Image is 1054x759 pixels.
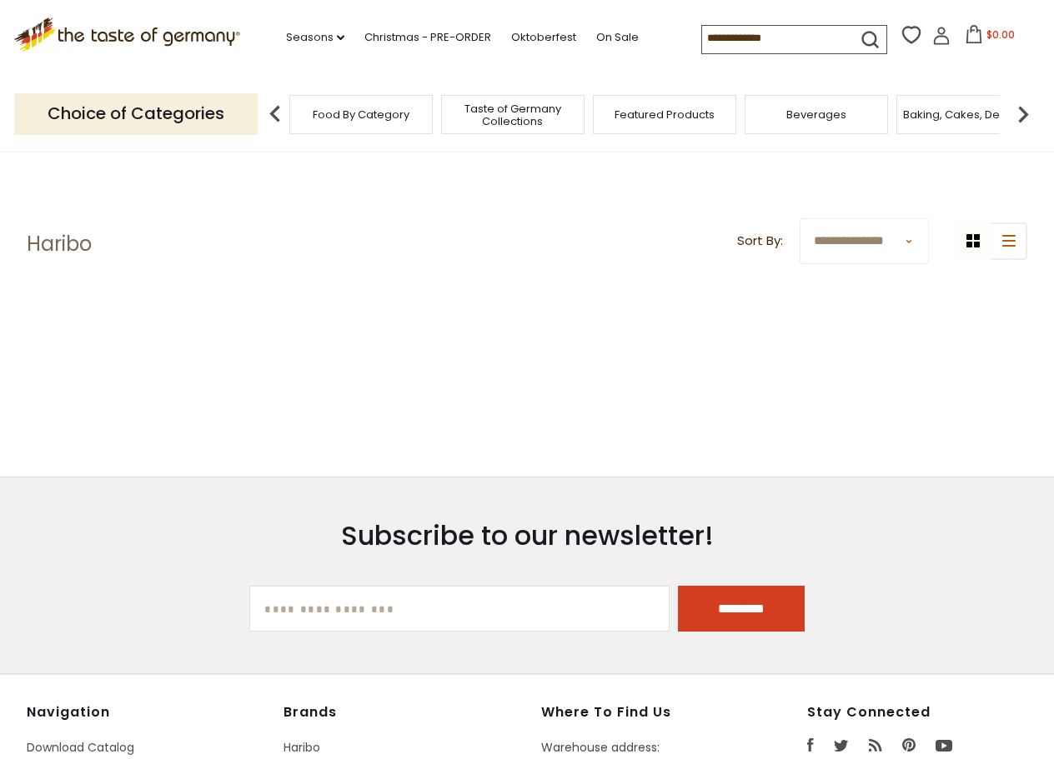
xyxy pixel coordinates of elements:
a: Download Catalog [27,739,134,756]
a: Oktoberfest [511,28,576,47]
p: Choice of Categories [14,93,258,134]
button: $0.00 [954,25,1025,50]
a: Christmas - PRE-ORDER [364,28,491,47]
img: next arrow [1006,97,1040,131]
span: $0.00 [986,27,1015,42]
img: previous arrow [258,97,292,131]
a: Seasons [286,28,344,47]
a: Haribo [284,739,320,756]
h4: Where to find us [541,704,731,721]
a: Featured Products [615,108,715,121]
a: Food By Category [313,108,409,121]
label: Sort By: [737,231,783,252]
h3: Subscribe to our newsletter! [249,519,804,552]
a: On Sale [596,28,639,47]
a: Beverages [786,108,846,121]
h4: Navigation [27,704,267,721]
h4: Brands [284,704,524,721]
h1: Haribo [27,232,92,257]
a: Taste of Germany Collections [446,102,580,127]
a: Baking, Cakes, Desserts [903,108,1032,121]
h4: Stay Connected [807,704,1027,721]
